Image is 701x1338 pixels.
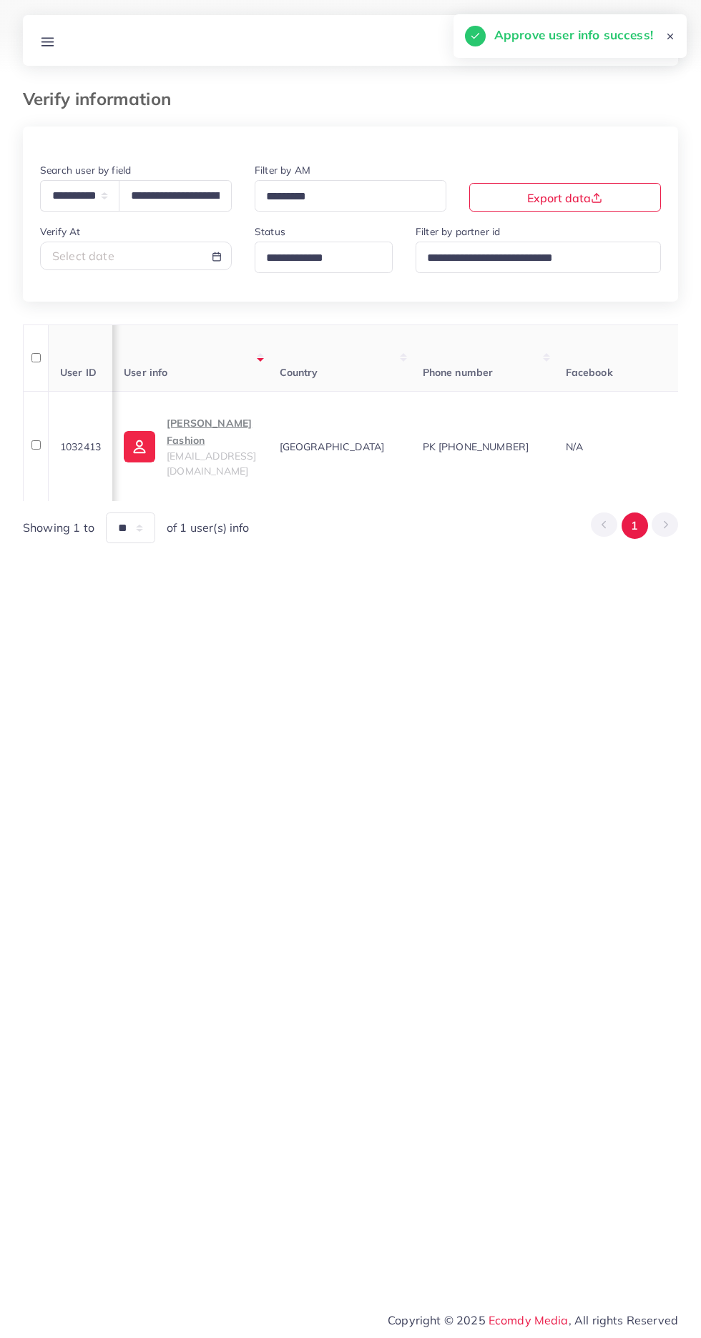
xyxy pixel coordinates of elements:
label: Filter by partner id [416,224,500,239]
span: Showing 1 to [23,520,94,536]
input: Search for option [261,247,374,269]
label: Verify At [40,224,80,239]
button: Go to page 1 [622,512,648,539]
label: Filter by AM [255,163,310,177]
span: Export data [527,191,602,205]
img: ic-user-info.36bf1079.svg [124,431,155,462]
input: Search for option [261,186,428,208]
div: Search for option [255,180,446,211]
input: Search for option [422,247,642,269]
span: , All rights Reserved [569,1312,678,1329]
span: User info [124,366,167,379]
span: Phone number [423,366,494,379]
span: of 1 user(s) info [167,520,250,536]
span: 1032413 [60,440,101,453]
a: [PERSON_NAME] Fashion[EMAIL_ADDRESS][DOMAIN_NAME] [124,415,256,478]
a: Ecomdy Media [489,1313,569,1327]
div: Search for option [416,242,661,272]
span: Copyright © 2025 [388,1312,678,1329]
p: [PERSON_NAME] Fashion [167,415,256,449]
ul: Pagination [591,512,678,539]
span: N/A [566,440,583,453]
span: User ID [60,366,97,379]
button: Export data [469,183,661,212]
span: PK [PHONE_NUMBER] [423,440,529,453]
h5: Approve user info success! [494,26,653,44]
span: Select date [52,249,114,263]
h3: Verify information [23,89,182,109]
span: Facebook [566,366,613,379]
label: Search user by field [40,163,131,177]
span: [EMAIL_ADDRESS][DOMAIN_NAME] [167,450,256,477]
span: [GEOGRAPHIC_DATA] [280,440,385,453]
span: Country [280,366,318,379]
div: Search for option [255,242,393,272]
label: Status [255,224,285,239]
